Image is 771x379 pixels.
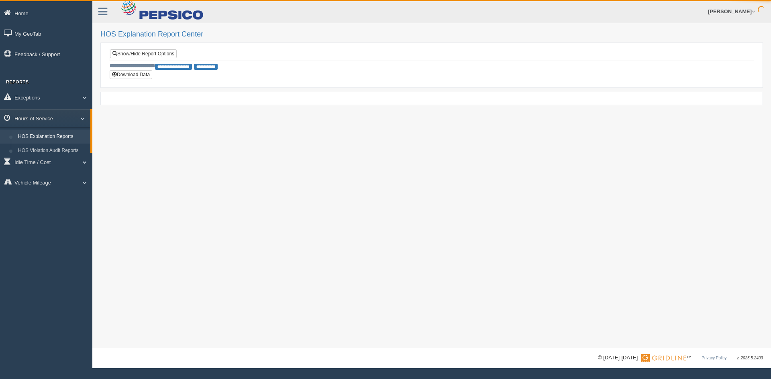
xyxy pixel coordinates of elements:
[110,70,152,79] button: Download Data
[14,144,90,158] a: HOS Violation Audit Reports
[100,30,763,39] h2: HOS Explanation Report Center
[598,354,763,362] div: © [DATE]-[DATE] - ™
[110,49,177,58] a: Show/Hide Report Options
[14,130,90,144] a: HOS Explanation Reports
[702,356,726,360] a: Privacy Policy
[641,354,686,362] img: Gridline
[737,356,763,360] span: v. 2025.5.2403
